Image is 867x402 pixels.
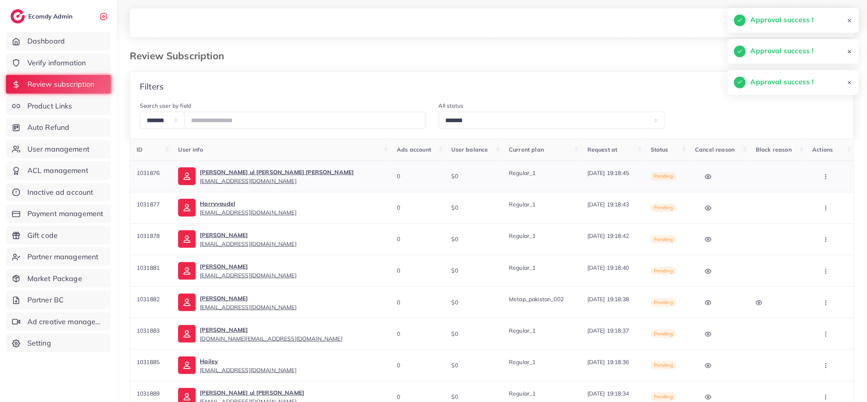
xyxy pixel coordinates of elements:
[509,263,575,273] p: Regular_1
[397,361,438,369] div: 0
[27,58,86,68] span: Verify information
[200,335,342,342] span: [DOMAIN_NAME][EMAIL_ADDRESS][DOMAIN_NAME]
[178,199,196,217] img: ic-user-info.36bf1079.svg
[452,330,496,338] div: $0
[137,326,165,335] p: 1031883
[509,389,575,398] p: Regular_1
[27,187,93,198] span: Inactive ad account
[137,357,165,367] p: 1031885
[6,183,111,202] a: Inactive ad account
[178,356,196,374] img: ic-user-info.36bf1079.svg
[651,361,676,370] span: Pending
[200,294,296,303] p: [PERSON_NAME]
[813,146,833,153] span: Actions
[27,338,51,348] span: Setting
[27,122,70,133] span: Auto Refund
[509,326,575,335] p: Regular_1
[200,356,296,366] p: Hailey
[178,325,196,343] img: ic-user-info.36bf1079.svg
[587,263,638,273] p: [DATE] 19:18:40
[137,294,165,304] p: 1031882
[651,267,676,275] span: Pending
[130,50,230,62] h3: Review Subscription
[695,146,734,153] span: Cancel reason
[452,172,496,180] div: $0
[200,272,296,279] span: [EMAIL_ADDRESS][DOMAIN_NAME]
[200,167,354,177] p: [PERSON_NAME] ul [PERSON_NAME] [PERSON_NAME]
[200,262,296,279] a: [PERSON_NAME][EMAIL_ADDRESS][DOMAIN_NAME]
[6,204,111,223] a: Payment management
[397,204,438,212] div: 0
[452,267,496,275] div: $0
[200,209,296,216] span: [EMAIL_ADDRESS][DOMAIN_NAME]
[137,146,143,153] span: ID
[200,294,296,311] a: [PERSON_NAME][EMAIL_ADDRESS][DOMAIN_NAME]
[28,12,75,20] h2: Ecomdy Admin
[200,388,304,398] p: [PERSON_NAME] ul [PERSON_NAME]
[137,200,165,209] p: 1031877
[200,325,342,335] p: [PERSON_NAME]
[200,230,296,248] a: [PERSON_NAME][EMAIL_ADDRESS][DOMAIN_NAME]
[6,291,111,309] a: Partner BC
[178,146,203,153] span: User info
[178,230,196,248] img: ic-user-info.36bf1079.svg
[200,325,342,343] a: [PERSON_NAME][DOMAIN_NAME][EMAIL_ADDRESS][DOMAIN_NAME]
[397,267,438,275] div: 0
[452,146,488,153] span: User balance
[452,361,496,369] div: $0
[6,118,111,137] a: Auto Refund
[27,252,99,262] span: Partner management
[509,168,575,178] p: Regular_1
[137,168,165,178] p: 1031876
[651,172,676,181] span: Pending
[6,226,111,245] a: Gift code
[140,81,164,92] h4: Filters
[6,140,111,158] a: User management
[452,235,496,243] div: $0
[587,231,638,241] p: [DATE] 19:18:42
[200,304,296,311] span: [EMAIL_ADDRESS][DOMAIN_NAME]
[587,294,638,304] p: [DATE] 19:18:38
[651,146,668,153] span: Status
[6,97,111,115] a: Product Links
[178,167,196,185] img: ic-user-info.36bf1079.svg
[651,298,676,307] span: Pending
[137,263,165,273] p: 1031881
[397,172,438,180] div: 0
[6,312,111,331] a: Ad creative management
[27,101,73,111] span: Product Links
[6,334,111,352] a: Setting
[10,9,25,23] img: logo
[200,262,296,271] p: [PERSON_NAME]
[200,167,354,185] a: [PERSON_NAME] ul [PERSON_NAME] [PERSON_NAME][EMAIL_ADDRESS][DOMAIN_NAME]
[178,294,196,311] img: ic-user-info.36bf1079.svg
[651,204,676,212] span: Pending
[756,146,792,153] span: Block reason
[200,177,296,185] span: [EMAIL_ADDRESS][DOMAIN_NAME]
[6,248,111,266] a: Partner management
[200,199,296,217] a: Harryvaudel[EMAIL_ADDRESS][DOMAIN_NAME]
[751,77,814,87] h5: Approval success !
[27,79,95,90] span: Review subscription
[397,393,438,401] div: 0
[27,273,82,284] span: Market Package
[27,317,105,327] span: Ad creative management
[27,208,104,219] span: Payment management
[452,204,496,212] div: $0
[27,230,58,241] span: Gift code
[27,165,88,176] span: ACL management
[6,75,111,94] a: Review subscription
[6,161,111,180] a: ACL management
[509,231,575,241] p: Regular_1
[587,200,638,209] p: [DATE] 19:18:43
[27,295,64,305] span: Partner BC
[200,199,296,208] p: Harryvaudel
[200,367,296,374] span: [EMAIL_ADDRESS][DOMAIN_NAME]
[509,294,575,304] p: Metap_pakistan_002
[397,146,431,153] span: Ads account
[200,240,296,248] span: [EMAIL_ADDRESS][DOMAIN_NAME]
[587,146,618,153] span: Request at
[587,168,638,178] p: [DATE] 19:18:45
[397,330,438,338] div: 0
[397,235,438,243] div: 0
